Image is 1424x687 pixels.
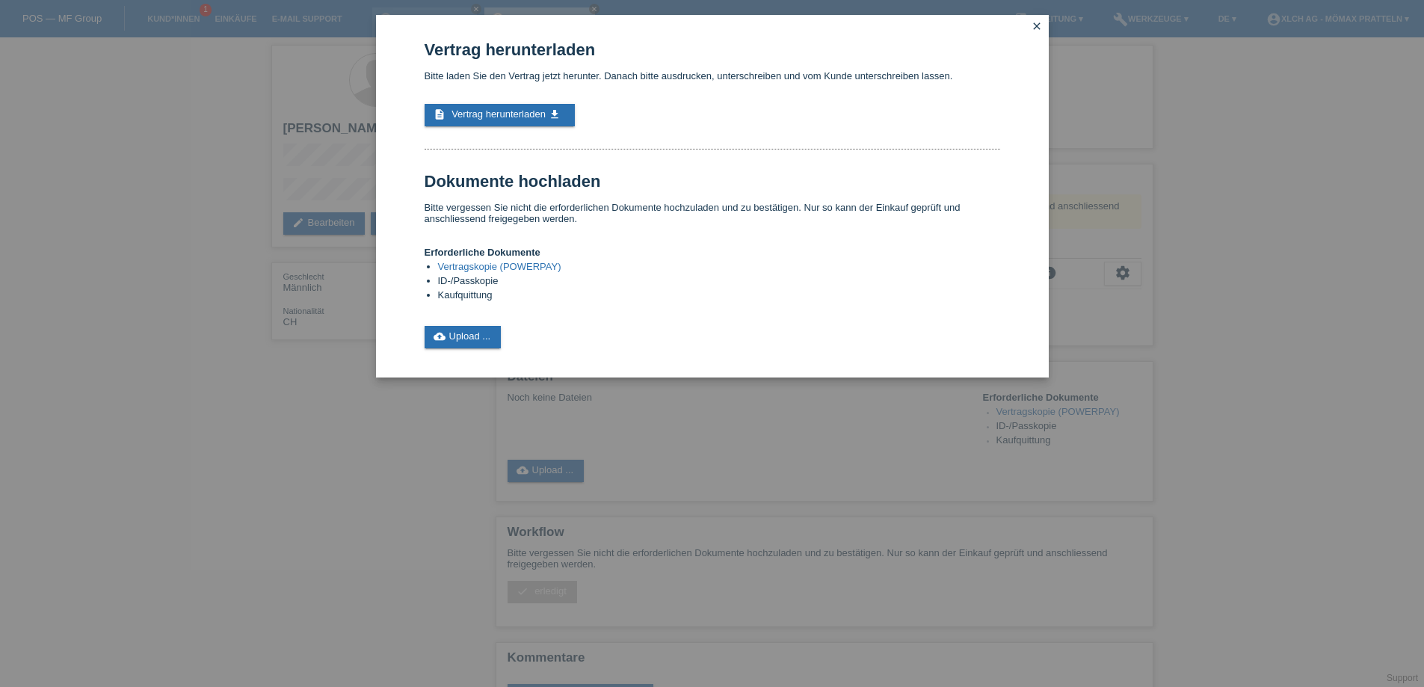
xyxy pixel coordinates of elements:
[425,247,1000,258] h4: Erforderliche Dokumente
[425,202,1000,224] p: Bitte vergessen Sie nicht die erforderlichen Dokumente hochzuladen und zu bestätigen. Nur so kann...
[425,326,502,348] a: cloud_uploadUpload ...
[434,330,446,342] i: cloud_upload
[438,261,561,272] a: Vertragskopie (POWERPAY)
[425,104,575,126] a: description Vertrag herunterladen get_app
[438,289,1000,304] li: Kaufquittung
[451,108,546,120] span: Vertrag herunterladen
[1027,19,1047,36] a: close
[1031,20,1043,32] i: close
[438,275,1000,289] li: ID-/Passkopie
[425,172,1000,191] h1: Dokumente hochladen
[434,108,446,120] i: description
[425,70,1000,81] p: Bitte laden Sie den Vertrag jetzt herunter. Danach bitte ausdrucken, unterschreiben und vom Kunde...
[425,40,1000,59] h1: Vertrag herunterladen
[549,108,561,120] i: get_app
